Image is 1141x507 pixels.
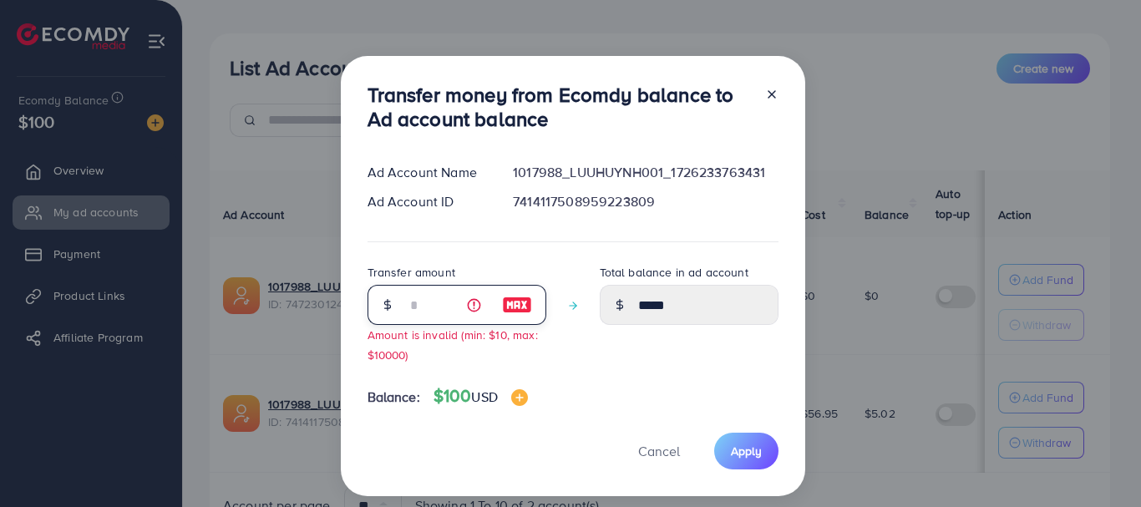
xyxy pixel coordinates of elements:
[638,442,680,460] span: Cancel
[714,433,778,469] button: Apply
[511,389,528,406] img: image
[1070,432,1128,494] iframe: Chat
[731,443,762,459] span: Apply
[354,163,500,182] div: Ad Account Name
[617,433,701,469] button: Cancel
[368,83,752,131] h3: Transfer money from Ecomdy balance to Ad account balance
[434,386,528,407] h4: $100
[368,327,538,362] small: Amount is invalid (min: $10, max: $10000)
[368,264,455,281] label: Transfer amount
[500,192,791,211] div: 7414117508959223809
[600,264,748,281] label: Total balance in ad account
[354,192,500,211] div: Ad Account ID
[500,163,791,182] div: 1017988_LUUHUYNH001_1726233763431
[471,388,497,406] span: USD
[502,295,532,315] img: image
[368,388,420,407] span: Balance:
